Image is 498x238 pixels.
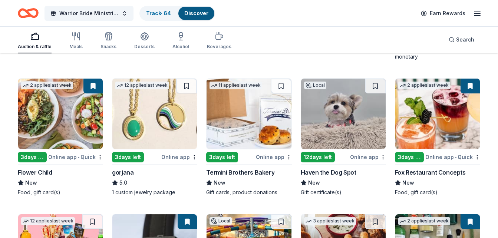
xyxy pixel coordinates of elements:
[207,29,231,53] button: Beverages
[139,6,215,21] button: Track· 64Discover
[18,168,52,177] div: Flower Child
[112,152,144,162] div: 3 days left
[308,178,320,187] span: New
[18,29,52,53] button: Auction & raffle
[304,82,326,89] div: Local
[48,152,103,162] div: Online app Quick
[44,6,133,21] button: Warrior Bride Ministries 5th Annual Counting the Cost Conference & Optional 2.0 Training
[402,178,414,187] span: New
[184,10,208,16] a: Discover
[301,78,386,196] a: Image for Haven the Dog SpotLocal12days leftOnline appHaven the Dog SpotNewGift certificate(s)
[115,82,169,89] div: 12 applies last week
[301,79,386,149] img: Image for Haven the Dog Spot
[146,10,171,16] a: Track· 64
[395,79,480,149] img: Image for Fox Restaurant Concepts
[134,29,155,53] button: Desserts
[69,44,83,50] div: Meals
[78,154,79,160] span: •
[112,168,133,177] div: gorjana
[25,178,37,187] span: New
[301,189,386,196] div: Gift certificate(s)
[301,168,356,177] div: Haven the Dog Spot
[398,82,450,89] div: 2 applies last week
[207,79,291,149] img: Image for Termini Brothers Bakery
[304,217,356,225] div: 3 applies last week
[100,29,116,53] button: Snacks
[112,189,197,196] div: 1 custom jewelry package
[395,168,466,177] div: Fox Restaurant Concepts
[350,152,386,162] div: Online app
[134,44,155,50] div: Desserts
[21,82,73,89] div: 2 applies last week
[206,168,274,177] div: Termini Brothers Bakery
[210,217,232,225] div: Local
[18,4,39,22] a: Home
[59,9,119,18] span: Warrior Bride Ministries 5th Annual Counting the Cost Conference & Optional 2.0 Training
[301,152,335,162] div: 12 days left
[456,35,474,44] span: Search
[119,178,127,187] span: 5.0
[395,152,424,162] div: 3 days left
[172,44,189,50] div: Alcohol
[161,152,197,162] div: Online app
[100,44,116,50] div: Snacks
[398,217,450,225] div: 2 applies last week
[395,78,480,196] a: Image for Fox Restaurant Concepts2 applieslast week3days leftOnline app•QuickFox Restaurant Conce...
[18,44,52,50] div: Auction & raffle
[455,154,456,160] span: •
[206,78,291,196] a: Image for Termini Brothers Bakery11 applieslast week3days leftOnline appTermini Brothers BakeryNe...
[172,29,189,53] button: Alcohol
[425,152,480,162] div: Online app Quick
[395,189,480,196] div: Food, gift card(s)
[18,152,47,162] div: 3 days left
[207,44,231,50] div: Beverages
[214,178,225,187] span: New
[18,189,103,196] div: Food, gift card(s)
[112,79,197,149] img: Image for gorjana
[206,152,238,162] div: 3 days left
[206,189,291,196] div: Gift cards, product donations
[21,217,75,225] div: 12 applies last week
[443,32,480,47] button: Search
[69,29,83,53] button: Meals
[256,152,292,162] div: Online app
[112,78,197,196] a: Image for gorjana12 applieslast week3days leftOnline appgorjana5.01 custom jewelry package
[210,82,262,89] div: 11 applies last week
[416,7,470,20] a: Earn Rewards
[18,79,103,149] img: Image for Flower Child
[18,78,103,196] a: Image for Flower Child2 applieslast week3days leftOnline app•QuickFlower ChildNewFood, gift card(s)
